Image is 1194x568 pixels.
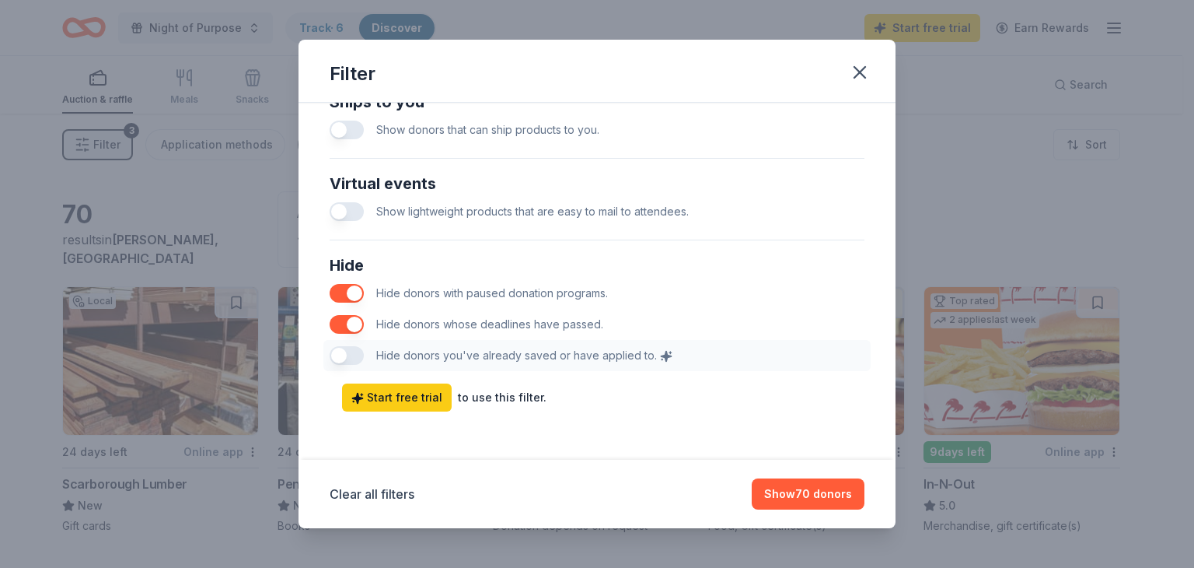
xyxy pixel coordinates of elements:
span: Hide donors with paused donation programs. [376,286,608,300]
span: Show lightweight products that are easy to mail to attendees. [376,205,689,218]
div: Filter [330,61,375,86]
span: Hide donors whose deadlines have passed. [376,317,603,331]
div: to use this filter. [458,388,546,407]
div: Hide [330,253,864,278]
button: Show70 donors [752,479,864,510]
span: Show donors that can ship products to you. [376,123,599,136]
span: Start free trial [351,388,442,407]
div: Virtual events [330,171,864,196]
a: Start free trial [342,384,452,412]
button: Clear all filters [330,485,414,503]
